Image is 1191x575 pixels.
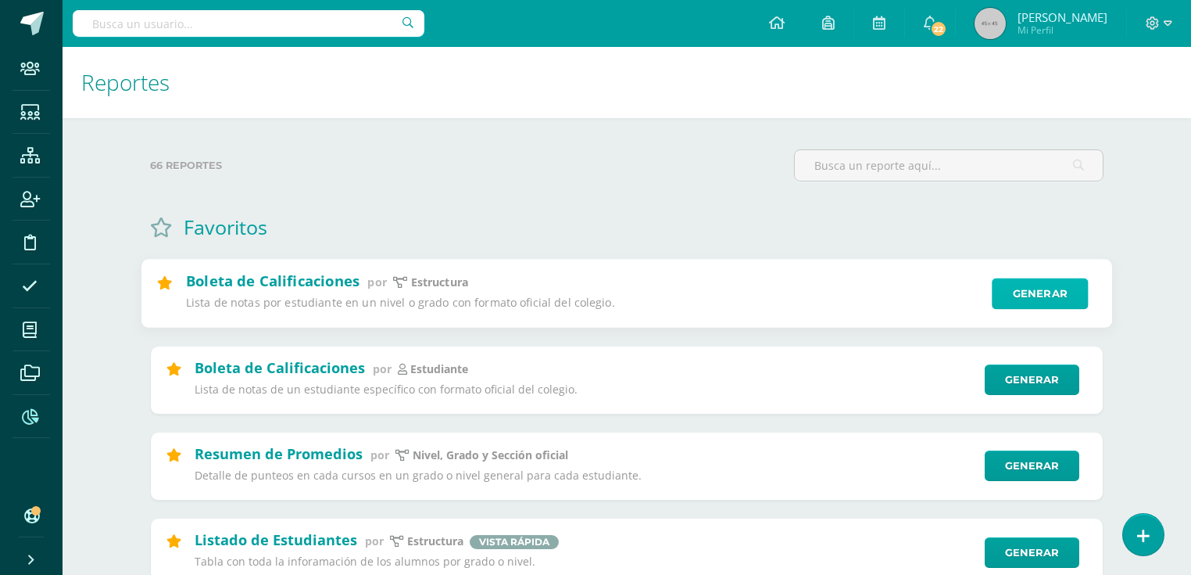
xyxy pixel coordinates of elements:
span: Mi Perfil [1018,23,1107,37]
p: estudiante [410,362,468,376]
p: Nivel, Grado y Sección oficial [413,448,568,462]
a: Generar [985,537,1079,568]
span: [PERSON_NAME] [1018,9,1107,25]
input: Busca un usuario... [73,10,424,37]
h2: Resumen de Promedios [195,444,363,463]
span: Reportes [81,67,170,97]
input: Busca un reporte aquí... [795,150,1103,181]
p: Detalle de punteos en cada cursos en un grado o nivel general para cada estudiante. [195,469,975,483]
h2: Boleta de Calificaciones [186,271,359,290]
p: Tabla con toda la inforamación de los alumnos por grado o nivel. [195,555,975,569]
h1: Favoritos [184,214,267,240]
p: estructura [411,275,468,290]
p: estructura [407,534,463,548]
span: por [370,447,389,462]
p: Lista de notas por estudiante en un nivel o grado con formato oficial del colegio. [186,296,982,311]
img: 45x45 [975,8,1006,39]
span: Vista rápida [470,535,559,549]
a: Generar [985,365,1079,395]
span: por [368,275,387,289]
label: 66 reportes [150,149,781,181]
a: Generar [992,279,1088,310]
span: por [373,361,392,376]
a: Generar [985,451,1079,481]
h2: Listado de Estudiantes [195,530,357,549]
h2: Boleta de Calificaciones [195,358,365,377]
span: por [365,534,384,548]
span: 22 [930,20,947,38]
p: Lista de notas de un estudiante específico con formato oficial del colegio. [195,383,975,397]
